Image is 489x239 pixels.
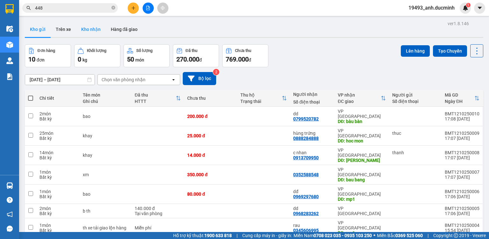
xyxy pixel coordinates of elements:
[392,150,438,155] div: thanh
[160,6,165,10] span: aim
[39,211,76,216] div: Bất kỳ
[39,206,76,211] div: 2 món
[157,3,168,14] button: aim
[442,90,483,107] th: Toggle SortBy
[392,99,438,104] div: Số điện thoại
[83,192,128,197] div: bao
[176,55,199,63] span: 270.000
[445,99,474,104] div: Ngày ĐH
[102,76,145,83] div: Chọn văn phòng nhận
[6,25,13,32] img: warehouse-icon
[338,197,386,202] div: DĐ: mp1
[39,150,76,155] div: 14 món
[338,148,386,158] div: VP [GEOGRAPHIC_DATA]
[293,228,319,233] div: 0345606995
[377,232,423,239] span: Miền Bắc
[146,6,150,10] span: file-add
[445,111,479,116] div: BMT1210250010
[83,92,128,98] div: Tên món
[338,230,386,235] div: DĐ: mp1
[39,228,76,233] div: Bất kỳ
[293,92,331,97] div: Người nhận
[467,3,469,7] span: 1
[445,155,479,160] div: 17:07 [DATE]
[293,223,331,228] div: rau
[338,158,386,163] div: DĐ: dong xoai
[463,5,468,11] img: icon-new-feature
[293,136,319,141] div: 0888284888
[7,226,13,232] span: message
[293,155,319,160] div: 0913709950
[131,90,184,107] th: Toggle SortBy
[186,48,197,53] div: Đã thu
[293,111,331,116] div: dd
[338,138,386,143] div: DĐ: hoc mon
[143,3,154,14] button: file-add
[249,57,251,62] span: đ
[448,20,469,27] div: ver 1.8.146
[3,3,92,15] li: [PERSON_NAME]
[454,233,458,238] span: copyright
[76,22,106,37] button: Kho nhận
[335,90,389,107] th: Toggle SortBy
[294,232,372,239] span: Miền Nam
[187,114,234,119] div: 200.000 đ
[445,136,479,141] div: 17:07 [DATE]
[6,57,13,64] img: warehouse-icon
[83,208,128,214] div: b th
[445,189,479,194] div: BMT1210250006
[338,128,386,138] div: VP [GEOGRAPHIC_DATA]
[338,220,386,230] div: VP [GEOGRAPHIC_DATA]
[187,153,234,158] div: 14.000 đ
[131,6,136,10] span: plus
[106,22,143,37] button: Hàng đã giao
[428,232,429,239] span: |
[338,92,381,98] div: VP nhận
[7,211,13,217] span: notification
[226,55,249,63] span: 769.000
[39,170,76,175] div: 1 món
[25,22,51,37] button: Kho gửi
[445,92,474,98] div: Mã GD
[39,189,76,194] div: 1 món
[293,131,331,136] div: hùng trứng
[83,153,128,158] div: khay
[135,225,181,230] div: Miễn phí
[338,109,386,119] div: VP [GEOGRAPHIC_DATA]
[39,223,76,228] div: 1 món
[373,234,375,237] span: ⚪️
[135,211,181,216] div: Tại văn phòng
[477,5,483,11] span: caret-down
[135,99,176,104] div: HTTT
[445,206,479,211] div: BMT1210250005
[445,211,479,216] div: 17:06 [DATE]
[83,114,128,119] div: bao
[293,99,331,105] div: Số điện thoại
[242,232,292,239] span: Cung cấp máy in - giấy in:
[6,182,13,189] img: warehouse-icon
[293,116,319,121] div: 0799520782
[445,150,479,155] div: BMT1210250008
[3,27,44,48] li: VP VP [GEOGRAPHIC_DATA]
[51,22,76,37] button: Trên xe
[83,99,128,104] div: Ghi chú
[293,150,331,155] div: c nhan
[187,172,234,177] div: 350.000 đ
[445,170,479,175] div: BMT1210250007
[136,48,152,53] div: Số lượng
[83,133,128,138] div: khay
[38,48,55,53] div: Đơn hàng
[111,6,115,10] span: close-circle
[338,167,386,177] div: VP [GEOGRAPHIC_DATA]
[44,27,85,41] li: VP VP Buôn Mê Thuột
[25,44,71,67] button: Đơn hàng10đơn
[39,175,76,180] div: Bất kỳ
[338,206,386,216] div: VP [GEOGRAPHIC_DATA]
[124,44,170,67] button: Số lượng50món
[395,233,423,238] strong: 0369 525 060
[37,57,45,62] span: đơn
[474,3,485,14] button: caret-down
[240,99,282,104] div: Trạng thái
[466,3,471,7] sup: 1
[83,225,128,230] div: th xe tải giao lộn hàng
